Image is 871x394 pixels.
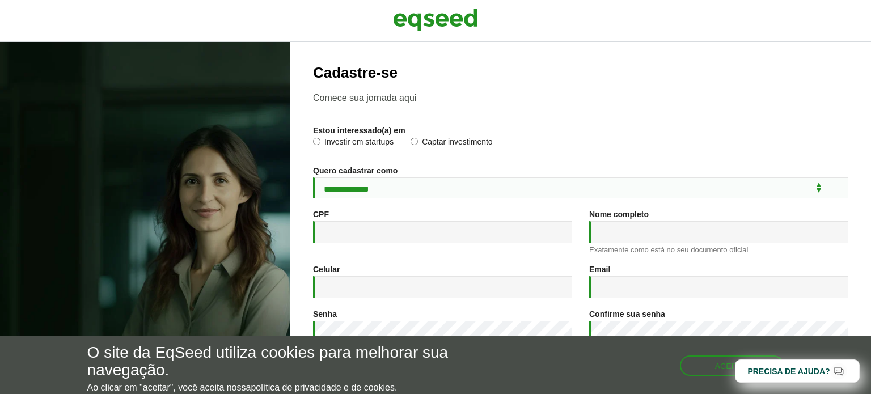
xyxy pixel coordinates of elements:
[313,310,337,318] label: Senha
[313,138,394,149] label: Investir em startups
[313,210,329,218] label: CPF
[313,92,848,103] p: Comece sua jornada aqui
[87,382,505,393] p: Ao clicar em "aceitar", você aceita nossa .
[411,138,418,145] input: Captar investimento
[589,310,665,318] label: Confirme sua senha
[680,355,784,376] button: Aceitar
[313,138,320,145] input: Investir em startups
[589,265,610,273] label: Email
[313,65,848,81] h2: Cadastre-se
[589,246,848,253] div: Exatamente como está no seu documento oficial
[393,6,478,34] img: EqSeed Logo
[411,138,493,149] label: Captar investimento
[313,265,340,273] label: Celular
[589,210,649,218] label: Nome completo
[251,383,395,392] a: política de privacidade e de cookies
[313,126,405,134] label: Estou interessado(a) em
[313,167,398,175] label: Quero cadastrar como
[87,344,505,379] h5: O site da EqSeed utiliza cookies para melhorar sua navegação.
